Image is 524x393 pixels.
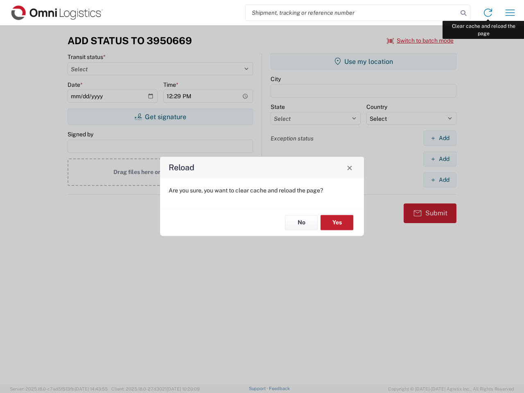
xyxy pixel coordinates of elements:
button: Yes [321,215,353,230]
input: Shipment, tracking or reference number [246,5,458,20]
p: Are you sure, you want to clear cache and reload the page? [169,187,355,194]
button: Close [344,162,355,173]
h4: Reload [169,162,194,174]
button: No [285,215,318,230]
